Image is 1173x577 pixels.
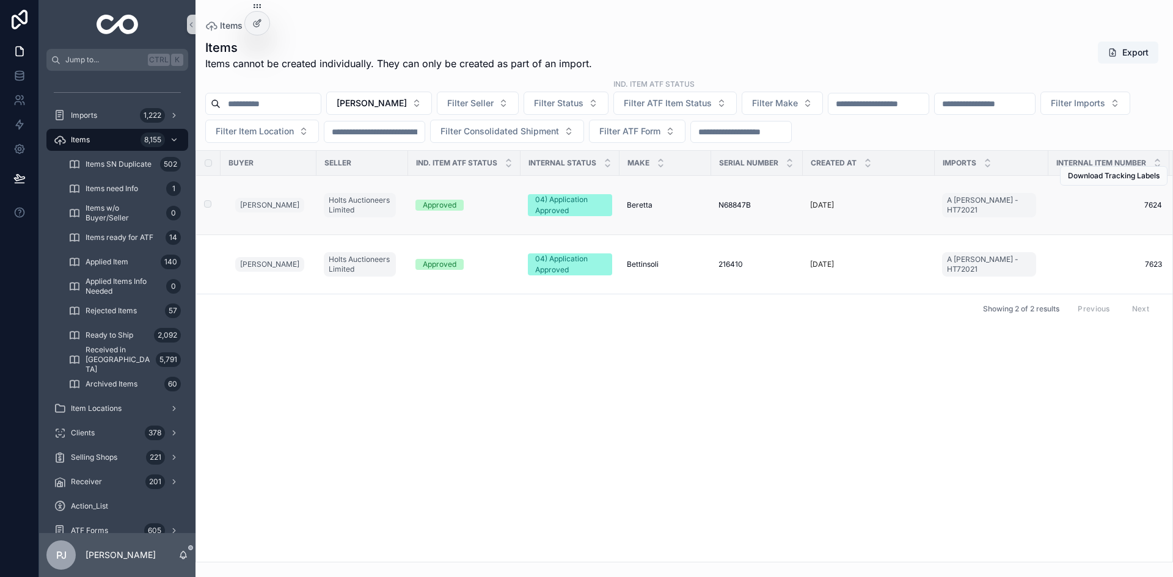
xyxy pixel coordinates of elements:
[235,257,304,272] a: [PERSON_NAME]
[71,404,122,413] span: Item Locations
[46,104,188,126] a: Imports1,222
[942,250,1041,279] a: A [PERSON_NAME] - HT72021
[46,520,188,542] a: ATF Forms605
[718,259,795,269] a: 216410
[1040,92,1130,115] button: Select Button
[742,92,823,115] button: Select Button
[524,92,608,115] button: Select Button
[220,20,243,32] span: Items
[240,259,299,269] span: [PERSON_NAME]
[718,259,743,269] span: 216410
[86,277,161,296] span: Applied Items Info Needed
[71,477,102,487] span: Receiver
[329,195,391,215] span: Holts Auctioneers Limited
[61,153,188,175] a: Items SN Duplicate502
[942,193,1036,217] a: A [PERSON_NAME] - HT72021
[61,373,188,395] a: Archived Items60
[589,120,685,143] button: Select Button
[46,49,188,71] button: Jump to...CtrlK
[71,526,108,535] span: ATF Forms
[86,345,151,374] span: Received in [GEOGRAPHIC_DATA]
[205,20,243,32] a: Items
[86,549,156,561] p: [PERSON_NAME]
[423,259,456,270] div: Approved
[627,259,659,269] span: Bettinsoli
[71,452,117,462] span: Selling Shops
[166,181,181,196] div: 1
[86,233,153,242] span: Items ready for ATF
[166,279,181,294] div: 0
[86,306,137,316] span: Rejected Items
[718,200,751,210] span: N68847B
[437,92,519,115] button: Select Button
[156,352,181,367] div: 5,791
[599,125,660,137] span: Filter ATF Form
[528,253,612,275] a: 04) Application Approved
[810,200,834,210] p: [DATE]
[1056,200,1162,210] a: 7624
[324,193,396,217] a: Holts Auctioneers Limited
[71,428,95,438] span: Clients
[1068,171,1160,181] span: Download Tracking Labels
[430,120,584,143] button: Select Button
[166,206,181,220] div: 0
[1056,158,1146,168] span: Internal Item Number
[324,252,396,277] a: Holts Auctioneers Limited
[235,195,309,215] a: [PERSON_NAME]
[164,377,181,391] div: 60
[46,422,188,444] a: Clients378
[947,195,1031,215] span: A [PERSON_NAME] - HT72021
[46,446,188,468] a: Selling Shops221
[415,259,513,270] a: Approved
[326,92,432,115] button: Select Button
[240,200,299,210] span: [PERSON_NAME]
[86,330,133,340] span: Ready to Ship
[329,255,391,274] span: Holts Auctioneers Limited
[810,259,927,269] a: [DATE]
[324,191,401,220] a: Holts Auctioneers Limited
[1056,259,1162,269] span: 7623
[613,92,737,115] button: Select Button
[61,251,188,273] a: Applied Item140
[205,120,319,143] button: Select Button
[942,191,1041,220] a: A [PERSON_NAME] - HT72021
[71,111,97,120] span: Imports
[205,39,592,56] h1: Items
[627,200,704,210] a: Beretta
[140,108,165,123] div: 1,222
[46,397,188,419] a: Item Locations
[97,15,139,34] img: App logo
[86,203,161,223] span: Items w/o Buyer/Seller
[752,97,798,109] span: Filter Make
[423,200,456,211] div: Approved
[205,56,592,71] span: Items cannot be created individually. They can only be created as part of an import.
[810,200,927,210] a: [DATE]
[144,523,165,538] div: 605
[235,198,304,212] a: [PERSON_NAME]
[39,71,195,533] div: scrollable content
[627,200,652,210] span: Beretta
[1098,42,1158,64] button: Export
[416,158,497,168] span: Ind. Item ATF Status
[145,426,165,440] div: 378
[718,200,795,210] a: N68847B
[216,125,294,137] span: Filter Item Location
[160,157,181,172] div: 502
[172,55,182,65] span: K
[165,303,181,318] div: 57
[46,471,188,493] a: Receiver201
[810,259,834,269] p: [DATE]
[811,158,857,168] span: Created at
[154,328,181,343] div: 2,092
[627,158,649,168] span: Make
[56,548,67,562] span: PJ
[61,349,188,371] a: Received in [GEOGRAPHIC_DATA]5,791
[86,257,128,267] span: Applied Item
[235,255,309,274] a: [PERSON_NAME]
[61,178,188,200] a: Items need Info1
[324,158,351,168] span: Seller
[71,501,108,511] span: Action_List
[61,202,188,224] a: Items w/o Buyer/Seller0
[46,495,188,517] a: Action_List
